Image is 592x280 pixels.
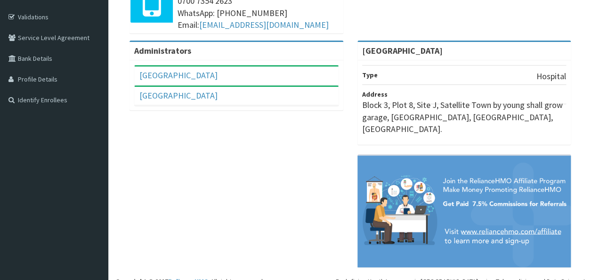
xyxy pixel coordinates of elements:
[362,90,388,99] b: Address
[134,45,191,56] b: Administrators
[362,71,378,79] b: Type
[139,70,218,81] a: [GEOGRAPHIC_DATA]
[199,19,329,30] a: [EMAIL_ADDRESS][DOMAIN_NAME]
[357,156,571,267] img: provider-team-banner.png
[362,45,443,56] strong: [GEOGRAPHIC_DATA]
[139,90,218,101] a: [GEOGRAPHIC_DATA]
[536,70,566,82] p: Hospital
[362,99,567,135] p: Block 3, Plot 8, Site J, Satellite Town by young shall grow garage, [GEOGRAPHIC_DATA], [GEOGRAPHI...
